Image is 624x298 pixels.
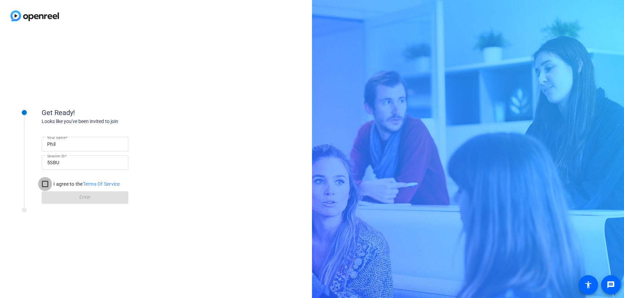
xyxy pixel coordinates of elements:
mat-label: Your name [47,135,66,140]
label: I agree to the [52,181,120,187]
mat-icon: message [607,281,615,289]
div: Get Ready! [42,107,180,118]
mat-icon: accessibility [584,281,592,289]
a: Terms Of Service [83,181,120,187]
div: Looks like you've been invited to join [42,118,180,125]
mat-label: Session ID [47,154,65,158]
